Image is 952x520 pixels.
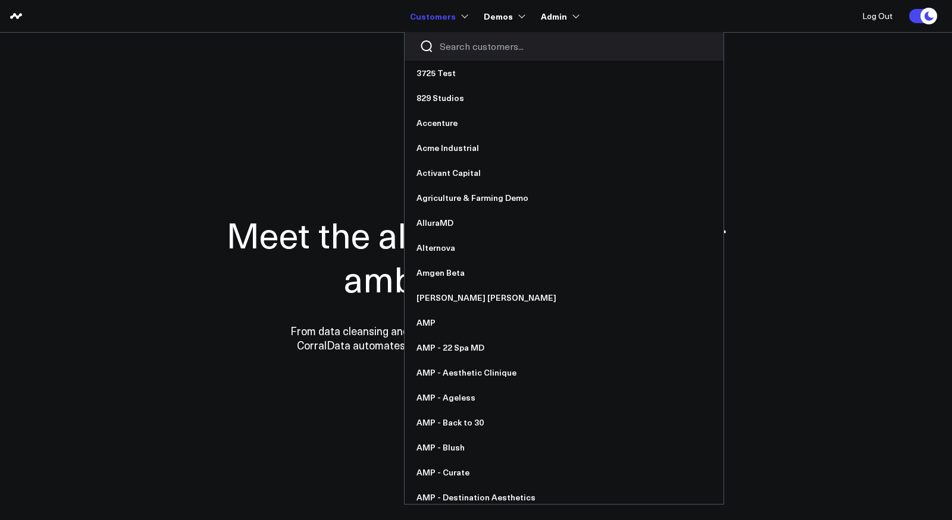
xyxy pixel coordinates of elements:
[440,40,709,53] input: Search customers input
[405,86,724,111] a: 829 Studios
[410,5,466,27] a: Customers
[405,61,724,86] a: 3725 Test
[484,5,523,27] a: Demos
[405,310,724,335] a: AMP
[405,210,724,235] a: AlluraMD
[405,385,724,410] a: AMP - Ageless
[405,111,724,135] a: Accenture
[405,260,724,285] a: Amgen Beta
[419,39,434,53] button: Search customers button
[405,185,724,210] a: Agriculture & Farming Demo
[405,235,724,260] a: Alternova
[405,460,724,485] a: AMP - Curate
[184,212,768,300] h1: Meet the all-in-one data hub for ambitious teams
[405,135,724,160] a: Acme Industrial
[405,410,724,435] a: AMP - Back to 30
[405,160,724,185] a: Activant Capital
[405,485,724,510] a: AMP - Destination Aesthetics
[405,360,724,385] a: AMP - Aesthetic Clinique
[405,435,724,460] a: AMP - Blush
[265,324,687,352] p: From data cleansing and integration to personalized dashboards and insights, CorralData automates...
[541,5,577,27] a: Admin
[405,285,724,310] a: [PERSON_NAME] [PERSON_NAME]
[405,335,724,360] a: AMP - 22 Spa MD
